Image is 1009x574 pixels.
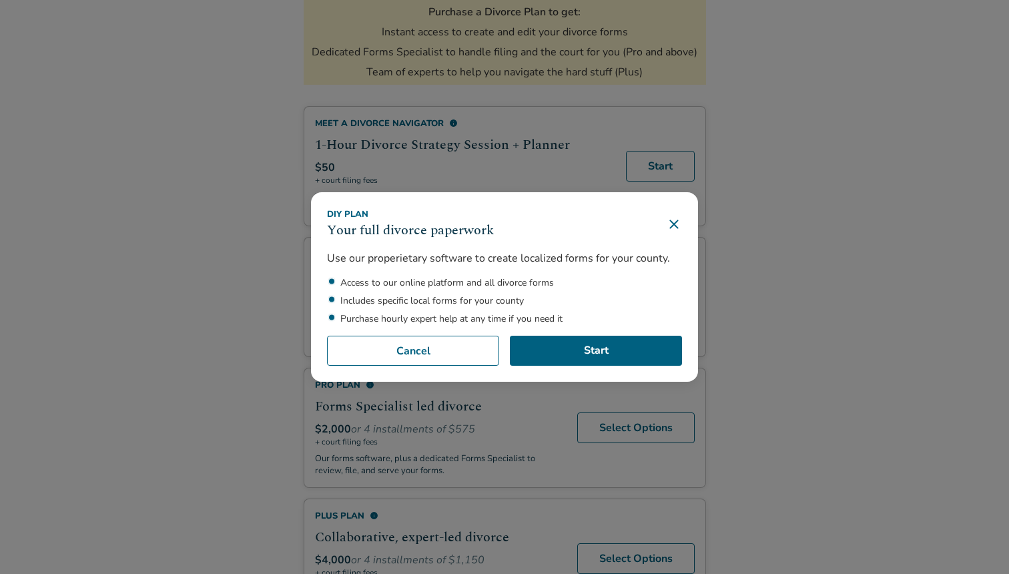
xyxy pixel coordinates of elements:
p: Use our properietary software to create localized forms for your county. [327,251,682,266]
div: DIY Plan [327,208,494,220]
h3: Your full divorce paperwork [327,220,494,240]
li: Purchase hourly expert help at any time if you need it [340,312,682,325]
li: Access to our online platform and all divorce forms [340,276,682,289]
iframe: Chat Widget [942,510,1009,574]
a: Start [510,336,682,366]
button: Cancel [327,336,499,366]
li: Includes specific local forms for your county [340,294,682,307]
